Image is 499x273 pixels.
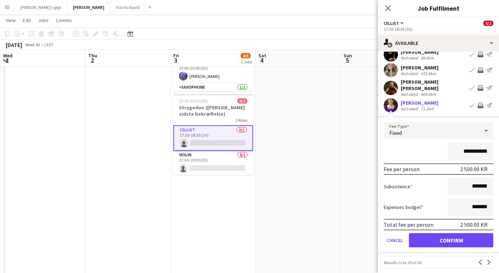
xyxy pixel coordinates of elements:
[3,16,19,25] a: View
[384,204,423,210] label: Expenses budget
[15,0,67,14] button: [PERSON_NAME]'s gigs
[419,106,435,111] div: 71.2km
[87,56,97,64] span: 2
[173,104,253,117] h3: Strygeduo ([PERSON_NAME] sidste bekræftelse)
[235,117,247,123] span: 2 Roles
[401,91,419,97] div: Not rated
[173,151,253,175] app-card-role: Violin0/117:30-19:30 (2h)
[419,91,437,97] div: 469.6km
[401,49,438,55] div: [PERSON_NAME]
[401,64,438,71] div: [PERSON_NAME]
[6,41,22,48] div: [DATE]
[384,260,421,265] span: Results 11 to 20 of 28
[378,35,499,52] div: Available
[401,71,419,76] div: Not rated
[241,59,252,64] div: 2 Jobs
[3,52,12,59] span: Wed
[67,0,110,14] button: [PERSON_NAME]
[20,16,34,25] a: Edit
[343,52,352,59] span: Sun
[173,125,253,151] app-card-role: Cellist0/117:30-18:30 (1h)
[401,100,438,106] div: [PERSON_NAME]
[44,42,53,47] div: CEST
[53,16,75,25] a: Comms
[35,16,52,25] a: Jobs
[342,56,352,64] span: 5
[23,42,41,47] span: Week 40
[38,17,49,23] span: Jobs
[237,98,247,104] span: 0/2
[384,183,413,190] label: Subsistence
[2,56,12,64] span: 1
[258,52,266,59] span: Sat
[384,166,420,173] div: Fee per person
[384,21,405,26] button: Cellist
[110,0,146,14] button: Flachs board
[173,59,253,83] app-card-role: Saxophone1/117:00-20:00 (3h)[PERSON_NAME]
[384,21,399,26] span: Cellist
[172,56,179,64] span: 3
[460,221,488,228] div: 2 500.00 KR
[6,17,16,23] span: View
[401,106,419,111] div: Not rated
[56,17,72,23] span: Comms
[419,71,437,76] div: 473.4km
[173,52,179,59] span: Fri
[401,79,466,91] div: [PERSON_NAME] [PERSON_NAME]
[389,129,402,136] span: Fixed
[173,94,253,175] app-job-card: 17:30-19:30 (2h)0/2Strygeduo ([PERSON_NAME] sidste bekræftelse)2 RolesCellist0/117:30-18:30 (1h) ...
[483,21,493,26] span: 0/2
[419,55,435,61] div: 99.6km
[257,56,266,64] span: 4
[23,17,31,23] span: Edit
[401,55,419,61] div: Not rated
[409,233,493,247] button: Confirm
[173,83,253,107] app-card-role: Saxophone1/117:00-20:00 (3h)
[460,166,488,173] div: 2 500.00 KR
[241,53,251,58] span: 4/6
[179,98,208,104] span: 17:30-19:30 (2h)
[378,4,499,13] h3: Job Fulfilment
[88,52,97,59] span: Thu
[384,221,434,228] div: Total fee per person
[384,233,406,247] button: Cancel
[384,26,493,32] div: 17:30-18:30 (1h)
